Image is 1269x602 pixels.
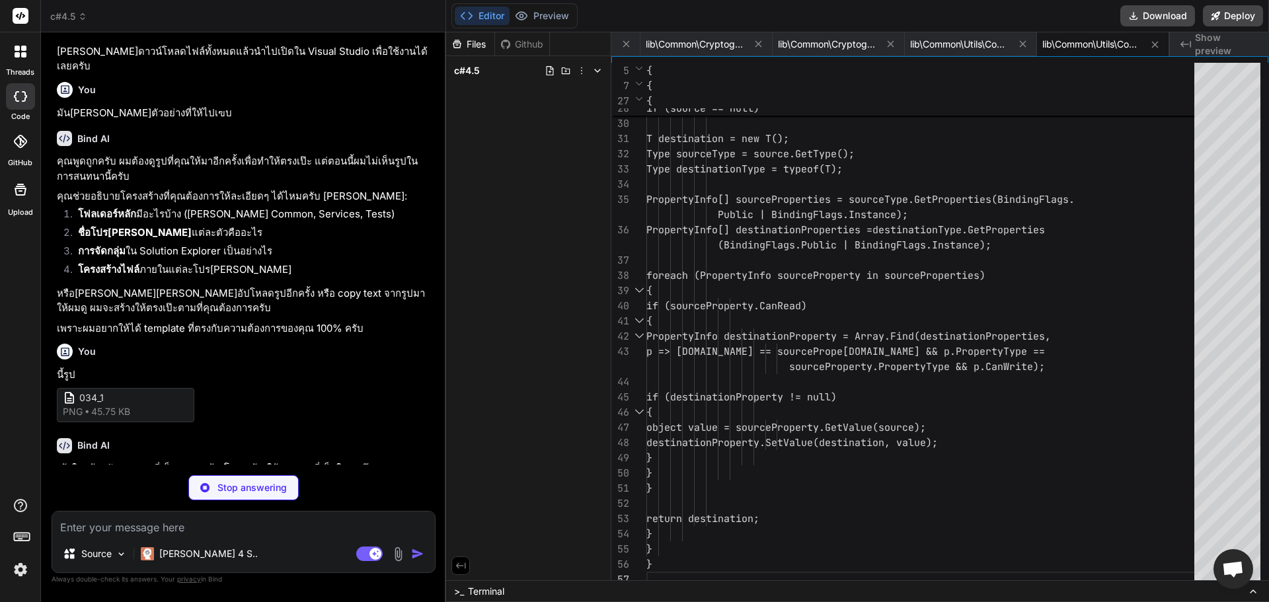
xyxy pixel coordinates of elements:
[646,269,872,282] span: foreach (PropertyInfo sourceProperty i
[646,193,872,206] span: PropertyInfo[] sourceProperties = sour
[611,496,629,511] div: 52
[611,161,629,176] div: 33
[8,207,33,218] label: Upload
[1213,549,1253,589] a: Open chat
[646,527,652,540] span: }
[611,328,629,344] div: 42
[718,239,991,251] span: (BindingFlags.Public | BindingFlags.Instance);
[646,79,652,92] span: {
[646,451,652,464] span: }
[646,467,652,479] span: }
[57,367,433,383] p: นี้รูป
[631,328,648,344] div: Click to collapse the range.
[50,10,87,23] span: c#4.5
[67,244,433,262] li: ใน Solution Explorer เป็นอย่างไร
[611,572,629,587] div: 57
[11,111,30,122] label: code
[611,480,629,496] div: 51
[91,405,130,418] span: 45.75 KB
[79,391,185,405] span: 034_1
[611,541,629,556] div: 55
[718,208,908,221] span: Public | BindingFlags.Instance);
[801,436,938,449] span: ue(destination, value);
[1042,38,1141,51] span: lib\Common\Utils\CopyToExtension.cs\CopyToExtension.cs
[57,321,433,336] p: เพราะผมอยากให้ได้ template ที่ตรงกับความต้องการของคุณ 100% ครับ
[611,526,629,541] div: 54
[646,512,759,525] span: return destination;
[67,207,433,225] li: มีอะไรบ้าง ([PERSON_NAME] Common, Services, Tests)
[646,64,652,77] span: {
[611,131,629,146] div: 31
[646,421,801,433] span: object value = sourcePrope
[789,360,1045,373] span: sourceProperty.PropertyType && p.CanWrite);
[646,543,652,555] span: }
[77,132,110,145] h6: Bind AI
[611,176,629,192] div: 34
[611,63,629,78] span: 5
[611,268,629,283] div: 38
[81,547,112,560] p: Source
[872,223,1045,236] span: destinationType.GetProperties
[52,573,436,585] p: Always double-check its answers. Your in Bind
[801,421,926,433] span: rty.GetValue(source);
[454,64,480,77] span: c#4.5
[611,450,629,465] div: 49
[57,461,433,476] p: เข้าใจแล้วครับ! จากรูปที่เห็น ผมจะสร้างโครงสร้างให้ตรงตามที่เห็นในรูปเป๊ะๆ เลย
[611,78,629,93] span: 7
[67,225,433,244] li: แต่ละตัวคืออะไร
[646,558,652,570] span: }
[510,7,574,25] button: Preview
[646,284,652,297] span: {
[78,245,126,257] strong: การจัดกลุ่ม
[646,132,789,145] span: T destination = new T();
[611,556,629,572] div: 56
[1195,31,1258,57] span: Show preview
[646,299,807,312] span: if (sourceProperty.CanRead)
[78,263,139,276] strong: โครงสร้างไฟล์
[63,405,83,418] span: png
[611,298,629,313] div: 40
[159,547,258,560] p: [PERSON_NAME] 4 S..
[611,465,629,480] div: 50
[57,189,433,204] p: คุณช่วยอธิบายโครงสร้างที่คุณต้องการให้ละเอียดๆ ได้ไหมครับ [PERSON_NAME]:
[825,330,1051,342] span: ty = Array.Find(destinationProperties,
[9,558,32,581] img: settings
[77,439,110,452] h6: Bind AI
[631,404,648,420] div: Click to collapse the range.
[646,147,855,160] span: Type sourceType = source.GetType();
[611,511,629,526] div: 53
[646,406,652,418] span: {
[611,93,629,108] span: 27
[631,283,648,298] div: Click to collapse the range.
[495,38,549,51] div: Github
[611,252,629,268] div: 37
[57,44,433,74] p: [PERSON_NAME]ดาวน์โหลดไฟล์ทั้งหมดแล้วนำไปเปิดใน Visual Studio เพื่อใช้งานได้เลยครับ
[646,315,652,327] span: {
[631,313,648,328] div: Click to collapse the range.
[116,548,127,560] img: Pick Models
[78,226,192,239] strong: ชื่อโปร[PERSON_NAME]
[78,83,96,96] h6: You
[217,481,287,494] p: Stop answering
[611,192,629,207] div: 35
[57,286,433,316] p: หรือ[PERSON_NAME][PERSON_NAME]อัปโหลดรูปอีกครั้ง หรือ copy text จากรูปมาให้ผมดู ผมจะสร้างให้ตรงเป...
[57,154,433,184] p: คุณพูดถูกครับ ผมต้องดูรูปที่คุณให้มาอีกครั้งเพื่อทำให้ตรงเป๊ะ แต่ตอนนี้ผมไม่เห็นรูปในการสนทนานี้ครับ
[611,404,629,420] div: 46
[910,38,1009,51] span: lib\Common\Utils\CopyToExtension.cs\CopyToExtension.cs.csproj
[611,222,629,237] div: 36
[646,345,843,357] span: p => [DOMAIN_NAME] == sourcePrope
[78,345,96,358] h6: You
[872,193,1075,206] span: ceType.GetProperties(BindingFlags.
[646,391,825,403] span: if (destinationProperty != nul
[454,585,464,598] span: >_
[177,575,201,583] span: privacy
[67,262,433,281] li: ภายในแต่ละโปร[PERSON_NAME]
[778,38,877,51] span: lib\Common\Cryptography\SHA256Hashs.cs\Properties\AssemblyInfo.cs
[646,330,825,342] span: PropertyInfo destinationProper
[1120,5,1195,26] button: Download
[646,38,745,51] span: lib\Common\Cryptography\SHA256Hashs.cs\SHA256Hashs.cs
[446,38,494,51] div: Files
[57,106,433,121] p: มัน[PERSON_NAME]ตัวอย่างที่ให้ไปเฃบ
[611,344,629,359] div: 43
[141,547,154,560] img: Claude 4 Sonnet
